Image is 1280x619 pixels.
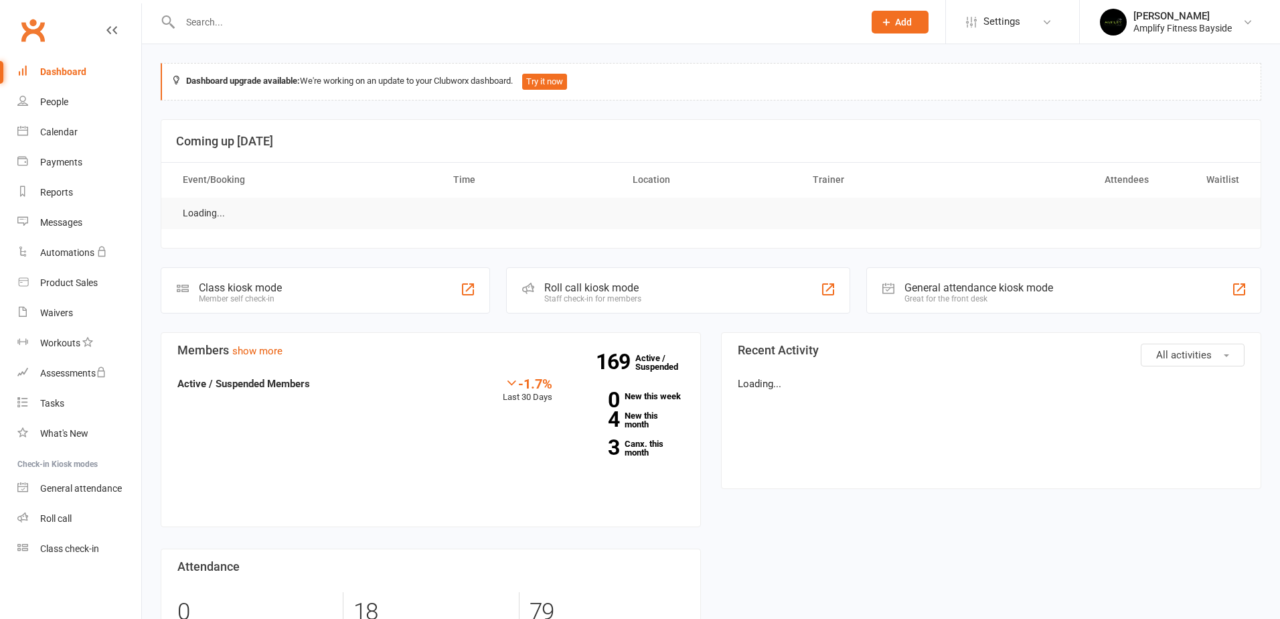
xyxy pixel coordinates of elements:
div: People [40,96,68,107]
th: Event/Booking [171,163,441,197]
div: Staff check-in for members [544,294,641,303]
strong: Dashboard upgrade available: [186,76,300,86]
div: -1.7% [503,376,552,391]
a: Messages [17,208,141,238]
span: Add [895,17,912,27]
div: Reports [40,187,73,198]
div: Class check-in [40,543,99,554]
a: 4New this month [572,411,684,429]
span: All activities [1156,349,1212,361]
a: show more [232,345,283,357]
a: 169Active / Suspended [635,344,694,381]
a: Clubworx [16,13,50,47]
a: Roll call [17,504,141,534]
div: Amplify Fitness Bayside [1133,22,1232,34]
td: Loading... [171,198,237,229]
a: Class kiosk mode [17,534,141,564]
p: Loading... [738,376,1245,392]
a: Dashboard [17,57,141,87]
div: Class kiosk mode [199,281,282,294]
div: Payments [40,157,82,167]
img: thumb_image1596355059.png [1100,9,1127,36]
div: Calendar [40,127,78,137]
a: Payments [17,147,141,178]
div: Waivers [40,307,73,318]
div: Automations [40,247,94,258]
a: Automations [17,238,141,268]
th: Location [621,163,801,197]
div: We're working on an update to your Clubworx dashboard. [161,63,1261,100]
button: All activities [1141,344,1245,366]
th: Trainer [801,163,981,197]
h3: Attendance [177,560,684,573]
a: People [17,87,141,117]
span: Settings [983,7,1020,37]
div: Roll call kiosk mode [544,281,641,294]
div: [PERSON_NAME] [1133,10,1232,22]
div: Product Sales [40,277,98,288]
a: Reports [17,178,141,208]
div: General attendance kiosk mode [904,281,1053,294]
th: Time [441,163,621,197]
strong: 3 [572,437,619,458]
strong: Active / Suspended Members [177,378,310,390]
h3: Members [177,344,684,357]
div: Tasks [40,398,64,409]
a: 3Canx. this month [572,439,684,457]
h3: Coming up [DATE] [176,135,1246,148]
a: Tasks [17,389,141,419]
strong: 0 [572,390,619,410]
a: 0New this week [572,392,684,401]
button: Try it now [522,74,567,90]
a: What's New [17,419,141,449]
h3: Recent Activity [738,344,1245,357]
a: Assessments [17,358,141,389]
a: Waivers [17,298,141,328]
div: General attendance [40,483,122,494]
div: Great for the front desk [904,294,1053,303]
a: Calendar [17,117,141,147]
div: What's New [40,428,88,439]
div: Last 30 Days [503,376,552,405]
strong: 169 [596,352,635,372]
div: Roll call [40,513,72,524]
div: Member self check-in [199,294,282,303]
th: Waitlist [1161,163,1251,197]
div: Workouts [40,338,80,348]
strong: 4 [572,409,619,429]
input: Search... [176,13,854,31]
a: General attendance kiosk mode [17,474,141,504]
a: Workouts [17,328,141,358]
div: Dashboard [40,66,86,77]
button: Add [872,11,929,33]
div: Assessments [40,368,106,379]
div: Messages [40,217,82,228]
a: Product Sales [17,268,141,298]
th: Attendees [981,163,1161,197]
